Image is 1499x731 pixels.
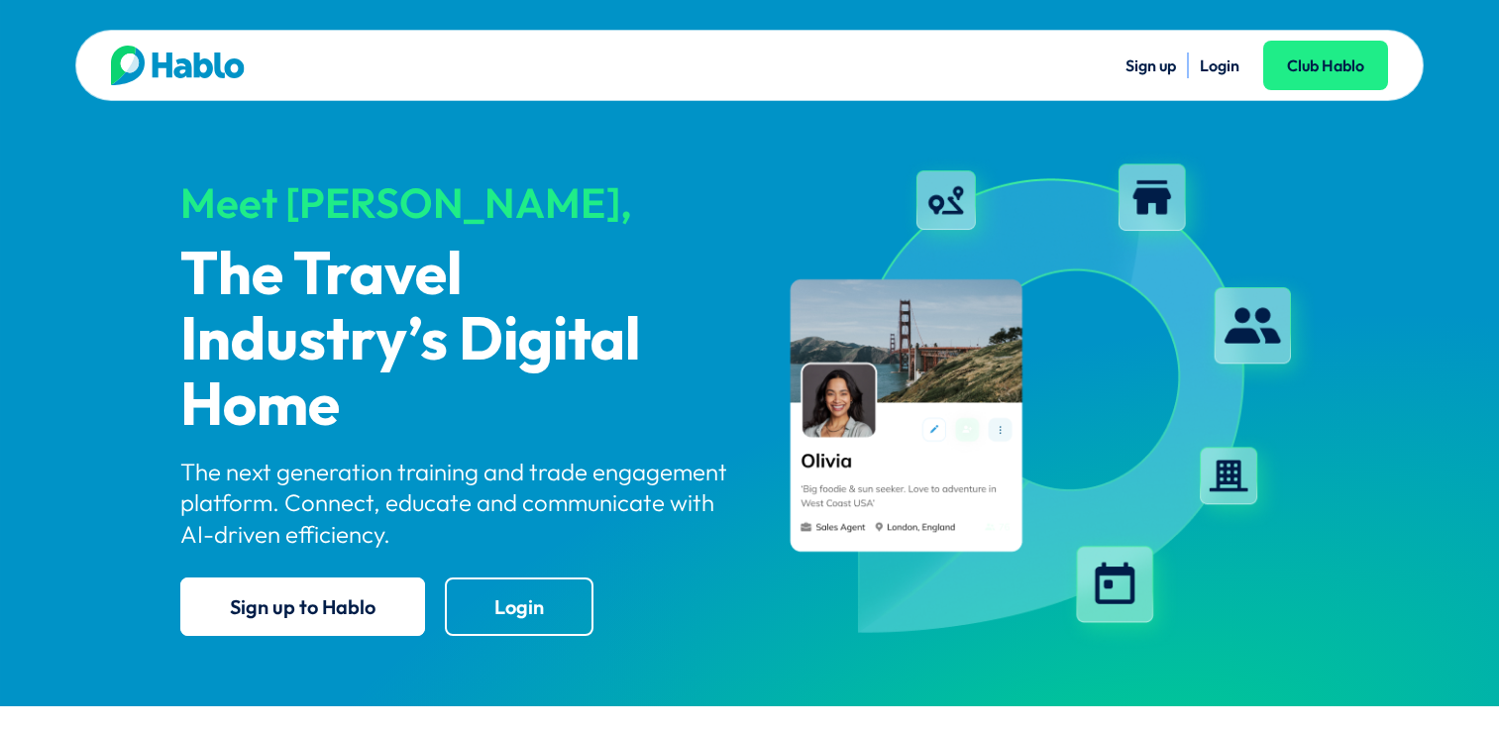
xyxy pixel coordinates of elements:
a: Login [445,577,593,636]
p: The next generation training and trade engagement platform. Connect, educate and communicate with... [180,457,733,550]
a: Sign up [1125,55,1176,75]
img: hablo-profile-image [767,148,1320,653]
a: Login [1200,55,1239,75]
p: The Travel Industry’s Digital Home [180,244,733,440]
div: Meet [PERSON_NAME], [180,180,733,226]
a: Club Hablo [1263,41,1388,90]
a: Sign up to Hablo [180,577,425,636]
img: Hablo logo main 2 [111,46,245,85]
